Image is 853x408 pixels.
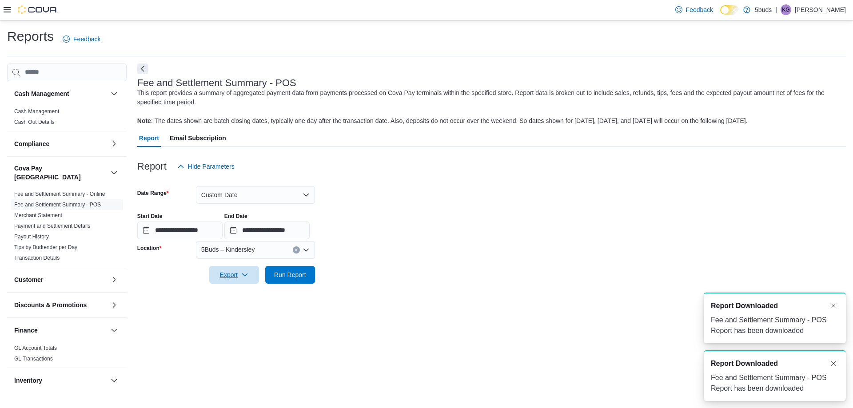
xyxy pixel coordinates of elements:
[14,345,57,351] a: GL Account Totals
[109,300,120,310] button: Discounts & Promotions
[201,244,255,255] span: 5Buds – Kindersley
[137,161,167,172] h3: Report
[109,274,120,285] button: Customer
[14,355,53,362] span: GL Transactions
[137,78,296,88] h3: Fee and Settlement Summary - POS
[14,212,62,218] a: Merchant Statement
[73,35,100,44] span: Feedback
[14,190,105,198] span: Fee and Settlement Summary - Online
[109,167,120,178] button: Cova Pay [GEOGRAPHIC_DATA]
[14,244,77,250] a: Tips by Budtender per Day
[14,255,60,261] a: Transaction Details
[14,254,60,261] span: Transaction Details
[720,5,739,15] input: Dark Mode
[711,315,839,336] div: Fee and Settlement Summary - POS Report has been downloaded
[14,201,101,208] span: Fee and Settlement Summary - POS
[775,4,777,15] p: |
[14,139,49,148] h3: Compliance
[711,358,839,369] div: Notification
[188,162,235,171] span: Hide Parameters
[14,222,90,230] span: Payment and Settlement Details
[14,164,107,182] button: Cova Pay [GEOGRAPHIC_DATA]
[14,356,53,362] a: GL Transactions
[14,275,107,284] button: Customer
[14,223,90,229] a: Payment and Settlement Details
[686,5,713,14] span: Feedback
[14,89,69,98] h3: Cash Management
[14,275,43,284] h3: Customer
[14,301,107,309] button: Discounts & Promotions
[137,117,151,124] b: Note
[174,158,238,175] button: Hide Parameters
[14,89,107,98] button: Cash Management
[274,270,306,279] span: Run Report
[14,108,59,115] a: Cash Management
[137,190,169,197] label: Date Range
[7,28,54,45] h1: Reports
[781,4,791,15] div: Kim Gusikoski
[139,129,159,147] span: Report
[224,213,247,220] label: End Date
[711,358,778,369] span: Report Downloaded
[14,376,42,385] h3: Inventory
[303,246,310,254] button: Open list of options
[196,186,315,204] button: Custom Date
[14,326,38,335] h3: Finance
[18,5,58,14] img: Cova
[170,129,226,147] span: Email Subscription
[7,189,127,267] div: Cova Pay [GEOGRAPHIC_DATA]
[711,372,839,394] div: Fee and Settlement Summary - POS Report has been downloaded
[795,4,846,15] p: [PERSON_NAME]
[59,30,104,48] a: Feedback
[7,343,127,368] div: Finance
[265,266,315,284] button: Run Report
[224,222,310,239] input: Press the down key to open a popover containing a calendar.
[828,358,839,369] button: Dismiss toast
[209,266,259,284] button: Export
[14,345,57,352] span: GL Account Totals
[109,375,120,386] button: Inventory
[14,202,101,208] a: Fee and Settlement Summary - POS
[14,301,87,309] h3: Discounts & Promotions
[137,63,148,74] button: Next
[137,245,162,252] label: Location
[672,1,717,19] a: Feedback
[109,88,120,99] button: Cash Management
[828,301,839,311] button: Dismiss toast
[14,139,107,148] button: Compliance
[215,266,254,284] span: Export
[14,191,105,197] a: Fee and Settlement Summary - Online
[711,301,839,311] div: Notification
[755,4,772,15] p: 5buds
[7,106,127,131] div: Cash Management
[137,213,163,220] label: Start Date
[14,326,107,335] button: Finance
[14,376,107,385] button: Inventory
[782,4,789,15] span: KG
[109,139,120,149] button: Compliance
[711,301,778,311] span: Report Downloaded
[14,119,55,125] a: Cash Out Details
[293,246,300,254] button: Clear input
[137,222,223,239] input: Press the down key to open a popover containing a calendar.
[14,233,49,240] span: Payout History
[109,325,120,336] button: Finance
[14,119,55,126] span: Cash Out Details
[137,88,841,126] div: This report provides a summary of aggregated payment data from payments processed on Cova Pay ter...
[14,234,49,240] a: Payout History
